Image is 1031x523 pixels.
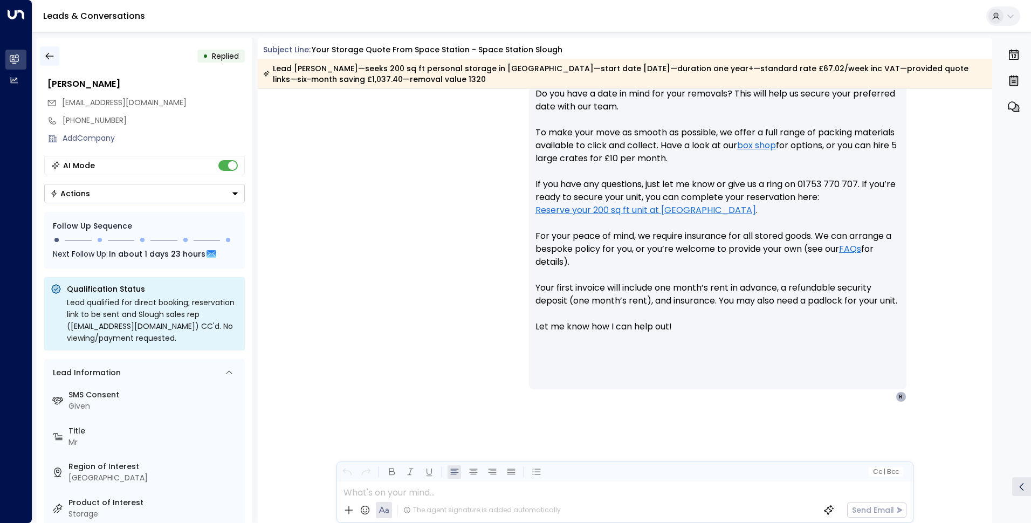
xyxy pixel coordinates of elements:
div: Given [68,401,240,412]
div: Lead qualified for direct booking; reservation link to be sent and Slough sales rep ([EMAIL_ADDRE... [67,297,238,344]
a: Reserve your 200 sq ft unit at [GEOGRAPHIC_DATA] [535,204,756,217]
label: Title [68,425,240,437]
p: Qualification Status [67,284,238,294]
span: Replied [212,51,239,61]
button: Cc|Bcc [868,467,903,477]
div: Lead Information [49,367,121,379]
div: AI Mode [63,160,95,171]
div: Actions [50,189,90,198]
a: Leads & Conversations [43,10,145,22]
div: [PHONE_NUMBER] [63,115,245,126]
div: Mr [68,437,240,448]
div: The agent signature is added automatically [403,505,561,515]
div: Storage [68,508,240,520]
div: [PERSON_NAME] [47,78,245,91]
label: Region of Interest [68,461,240,472]
div: AddCompany [63,133,245,144]
div: Button group with a nested menu [44,184,245,203]
span: In about 1 days 23 hours [109,248,205,260]
span: | [883,468,885,476]
label: Product of Interest [68,497,240,508]
button: Redo [359,465,373,479]
button: Undo [340,465,354,479]
span: Cc Bcc [872,468,898,476]
button: Actions [44,184,245,203]
div: Lead [PERSON_NAME]—seeks 200 sq ft personal storage in [GEOGRAPHIC_DATA]—start date [DATE]—durati... [263,63,986,85]
a: box shop [737,139,776,152]
div: Follow Up Sequence [53,221,236,232]
div: R [896,391,906,402]
div: [GEOGRAPHIC_DATA] [68,472,240,484]
div: Your storage quote from Space Station - Space Station Slough [312,44,562,56]
a: FAQs [839,243,861,256]
span: raferoughton2@gmail.com [62,97,187,108]
span: [EMAIL_ADDRESS][DOMAIN_NAME] [62,97,187,108]
label: SMS Consent [68,389,240,401]
div: Next Follow Up: [53,248,236,260]
div: • [203,46,208,66]
span: Subject Line: [263,44,311,55]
